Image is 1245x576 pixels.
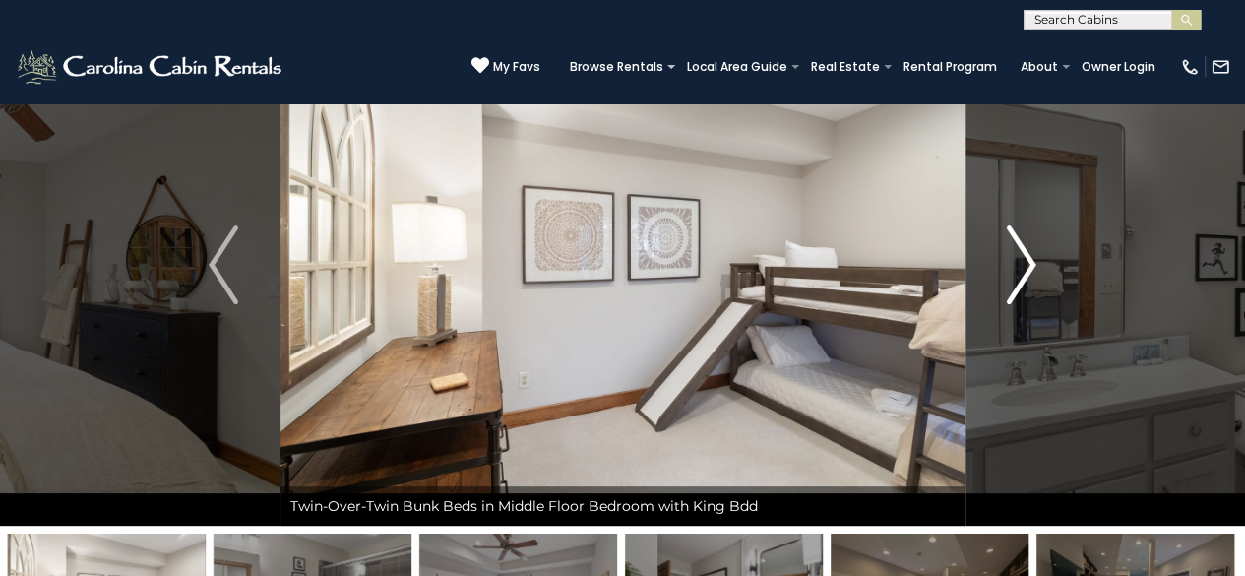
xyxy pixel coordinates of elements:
img: arrow [1007,225,1036,304]
img: mail-regular-white.png [1211,57,1230,77]
img: arrow [209,225,238,304]
button: Previous [167,4,280,526]
a: Owner Login [1072,53,1165,81]
a: Real Estate [801,53,890,81]
a: About [1011,53,1068,81]
img: White-1-2.png [15,47,287,87]
button: Next [965,4,1078,526]
a: Rental Program [894,53,1007,81]
div: Twin-Over-Twin Bunk Beds in Middle Floor Bedroom with King Bdd [280,486,965,526]
img: phone-regular-white.png [1180,57,1200,77]
span: My Favs [493,58,540,76]
a: My Favs [471,56,540,77]
a: Local Area Guide [677,53,797,81]
a: Browse Rentals [560,53,673,81]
